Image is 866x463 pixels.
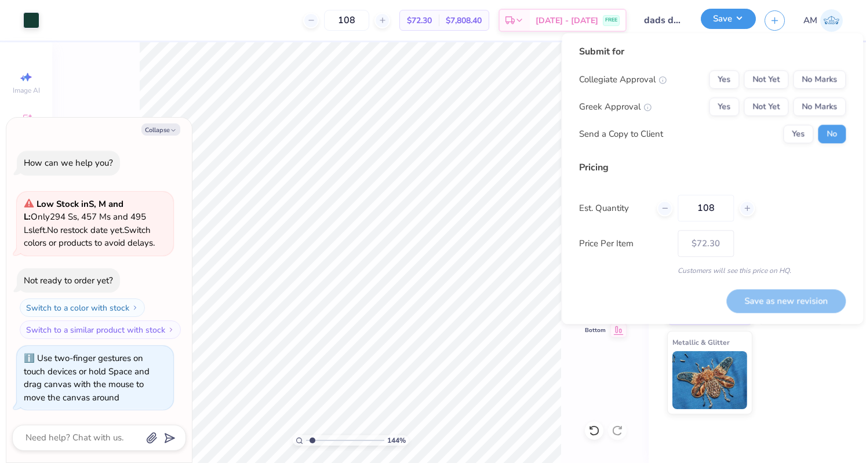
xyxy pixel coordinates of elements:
button: No [818,125,846,143]
img: Switch to a similar product with stock [168,326,174,333]
div: Not ready to order yet? [24,275,113,286]
button: Collapse [141,123,180,136]
div: How can we help you? [24,157,113,169]
strong: Low Stock in S, M and L : [24,198,123,223]
div: Customers will see this price on HQ. [579,265,846,276]
span: $7,808.40 [446,14,482,27]
button: No Marks [793,97,846,116]
button: Not Yet [744,70,788,89]
span: 144 % [387,435,406,446]
span: No restock date yet. [47,224,124,236]
button: Not Yet [744,97,788,116]
button: Yes [709,70,739,89]
input: – – [324,10,369,31]
input: Untitled Design [635,9,692,32]
span: Only 294 Ss, 457 Ms and 495 Ls left. Switch colors or products to avoid delays. [24,198,155,249]
span: [DATE] - [DATE] [536,14,598,27]
label: Price Per Item [579,237,669,250]
span: AM [803,14,817,27]
div: Use two-finger gestures on touch devices or hold Space and drag canvas with the mouse to move the... [24,352,150,403]
a: AM [803,9,843,32]
img: Amanda Mudry [820,9,843,32]
button: No Marks [793,70,846,89]
div: Pricing [579,161,846,174]
button: Switch to a similar product with stock [20,320,181,339]
span: Image AI [13,86,40,95]
label: Est. Quantity [579,202,648,215]
img: Switch to a color with stock [132,304,139,311]
img: Metallic & Glitter [672,351,747,409]
div: Collegiate Approval [579,73,667,86]
button: Save [701,9,756,29]
span: $72.30 [407,14,432,27]
input: – – [678,195,734,221]
div: Submit for [579,45,846,59]
button: Yes [709,97,739,116]
button: Switch to a color with stock [20,298,145,317]
span: Metallic & Glitter [672,336,730,348]
div: Greek Approval [579,100,652,114]
div: Send a Copy to Client [579,127,663,141]
span: FREE [605,16,617,24]
span: Bottom [585,326,606,334]
button: Yes [783,125,813,143]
